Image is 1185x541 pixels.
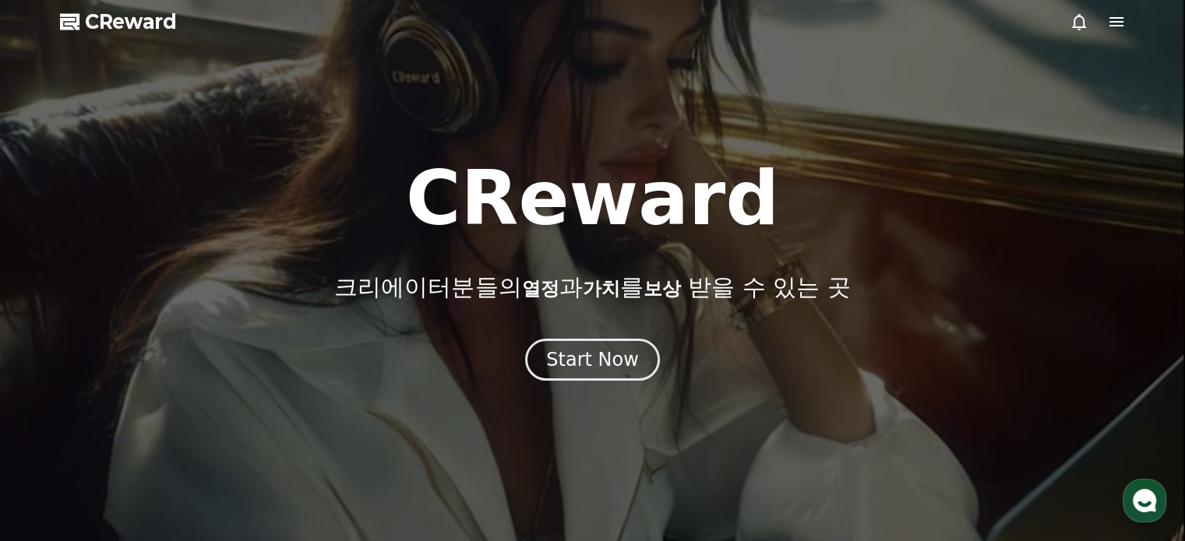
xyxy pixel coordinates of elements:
div: 문의사항을 남겨주세요 :) [45,53,192,69]
p: 크리에이터분들의 과 를 받을 수 있는 곳 [334,273,850,301]
h1: CReward [406,161,779,236]
div: Start Now [546,347,639,372]
div: 새로운 메시지입니다. [107,210,201,229]
span: 열정 [521,278,559,300]
a: Start Now [525,354,660,369]
span: [EMAIL_ADDRESS][DOMAIN_NAME] [50,408,262,423]
span: 보상 [643,278,680,300]
div: (수집된 개인정보는 상담 답변 알림 목적으로만 이용되고, 삭제 요청을 주시기 전까지 보유됩니다. 제출하지 않으시면 상담 답변 알림을 받을 수 없어요.) [45,300,263,363]
div: CReward [85,9,146,26]
span: 가치 [582,278,619,300]
div: 몇 분 내 답변 받으실 수 있어요 [85,26,215,38]
button: Start Now [525,339,660,381]
span: CReward [85,9,177,34]
div: 연락처를 남겨주세요. 오프라인 상태가 되면 이메일로 답변 알림을 보내드려요. [45,262,263,293]
div: 이메일 [47,386,265,402]
div: 안녕하세요 구독자 100명이 되기전에 인증했다가 안되서 되면 다시하려고 하다가 지금 구독자 100명 됐거든요 근데 다시 인증 새로고침 하긴 했는데 제가 그 설명란에 인증코드를... [79,100,285,193]
a: CReward [60,9,177,34]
